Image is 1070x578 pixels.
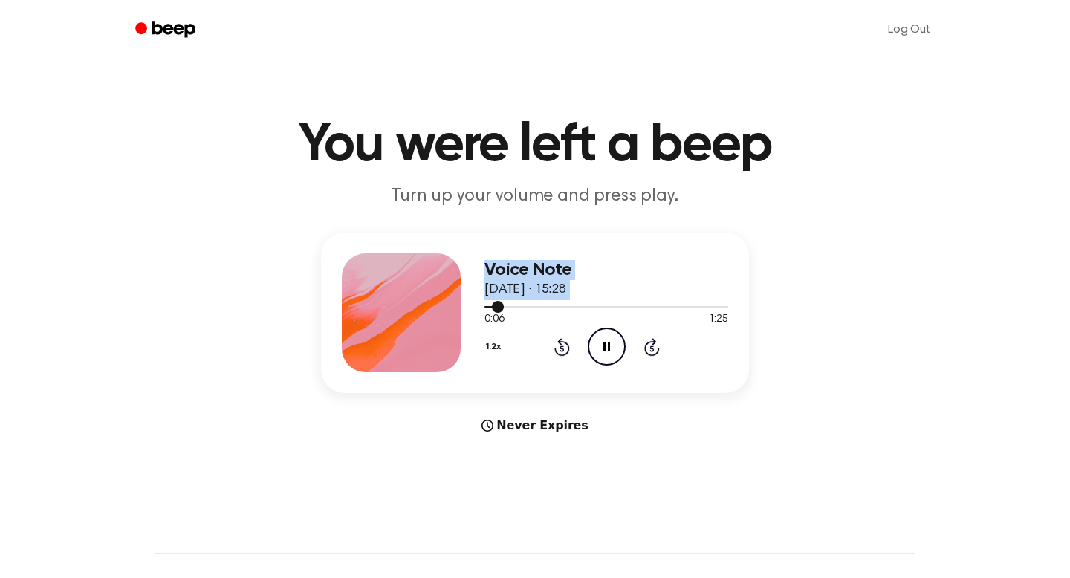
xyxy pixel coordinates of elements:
p: Turn up your volume and press play. [250,184,820,209]
button: 1.2x [484,334,506,360]
a: Beep [125,16,209,45]
span: 1:25 [709,312,728,328]
span: [DATE] · 15:28 [484,283,566,296]
h1: You were left a beep [155,119,915,172]
h3: Voice Note [484,260,728,280]
div: Never Expires [321,417,749,435]
a: Log Out [873,12,945,48]
span: 0:06 [484,312,504,328]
